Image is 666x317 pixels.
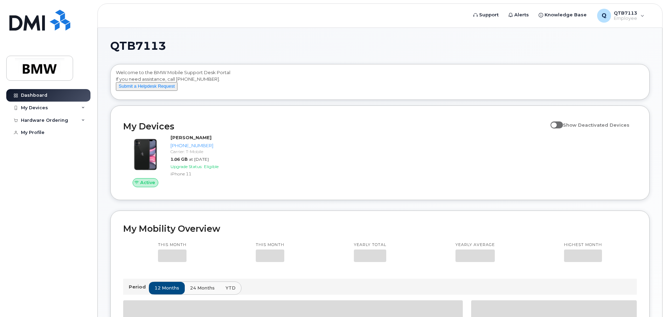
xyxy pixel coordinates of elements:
span: YTD [225,285,236,291]
div: Welcome to the BMW Mobile Support Desk Portal If you need assistance, call [PHONE_NUMBER]. [116,69,644,97]
input: Show Deactivated Devices [550,118,556,124]
span: 24 months [190,285,215,291]
span: 1.06 GB [171,157,188,162]
span: QTB7113 [110,41,166,51]
div: [PHONE_NUMBER] [171,142,243,149]
img: iPhone_11.jpg [129,138,162,171]
p: Yearly total [354,242,386,248]
h2: My Mobility Overview [123,223,637,234]
strong: [PERSON_NAME] [171,135,212,140]
p: This month [256,242,284,248]
p: Yearly average [455,242,495,248]
div: iPhone 11 [171,171,243,177]
span: Upgrade Status: [171,164,203,169]
h2: My Devices [123,121,547,132]
div: Carrier: T-Mobile [171,149,243,154]
a: Active[PERSON_NAME][PHONE_NUMBER]Carrier: T-Mobile1.06 GBat [DATE]Upgrade Status:EligibleiPhone 11 [123,134,245,187]
span: Show Deactivated Devices [563,122,629,128]
button: Submit a Helpdesk Request [116,82,177,91]
a: Submit a Helpdesk Request [116,83,177,89]
span: at [DATE] [189,157,209,162]
p: Period [129,284,149,290]
span: Eligible [204,164,219,169]
span: Active [140,179,155,186]
p: Highest month [564,242,602,248]
p: This month [158,242,187,248]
